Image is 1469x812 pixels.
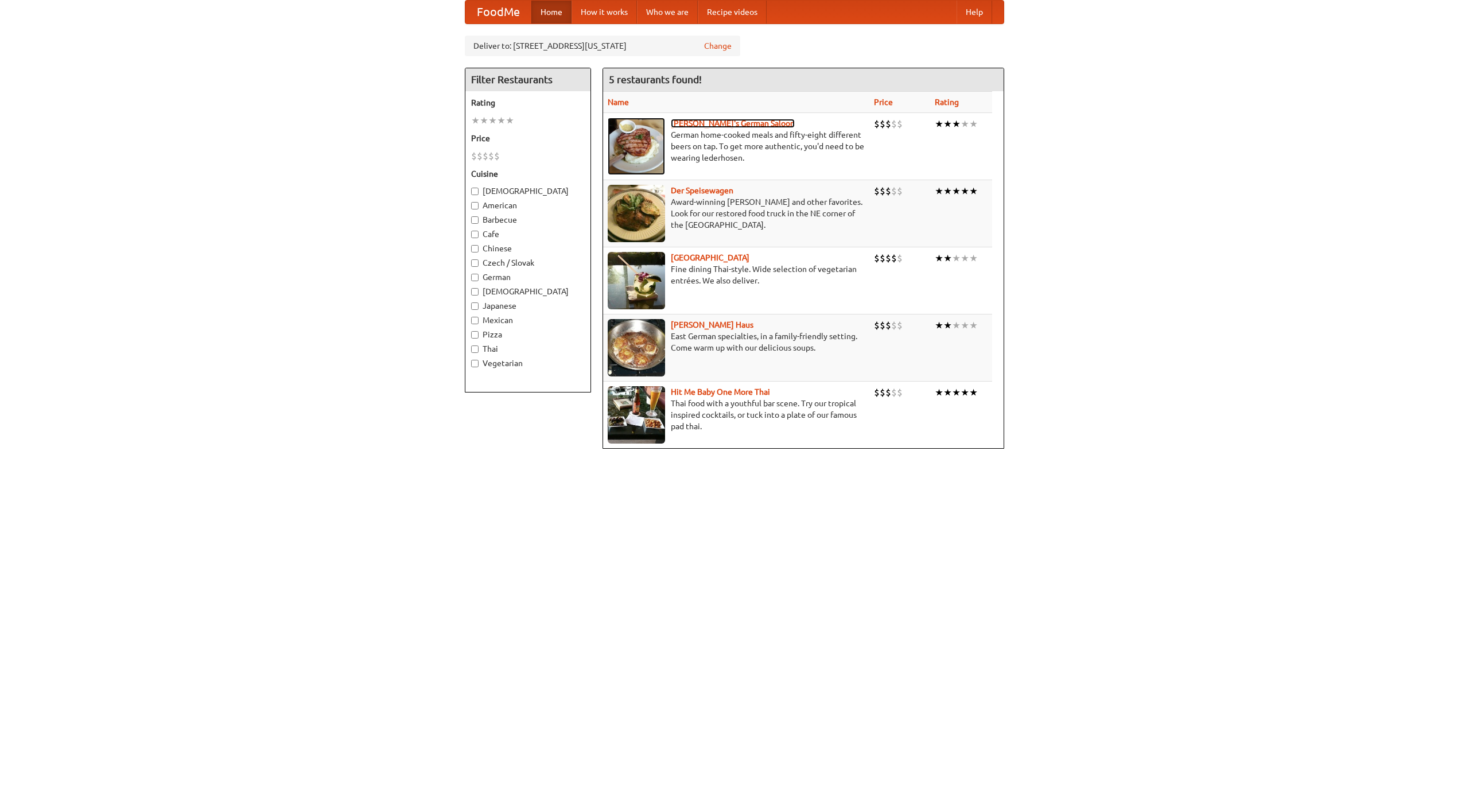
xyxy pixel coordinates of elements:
img: satay.jpg [608,252,665,309]
li: $ [874,185,880,197]
li: $ [885,185,891,197]
a: [GEOGRAPHIC_DATA] [671,253,749,262]
li: $ [897,118,903,130]
img: esthers.jpg [608,118,665,175]
label: [DEMOGRAPHIC_DATA] [471,185,585,197]
input: Czech / Slovak [471,259,479,267]
li: ★ [952,319,961,332]
label: Mexican [471,314,585,326]
a: Name [608,98,629,107]
a: How it works [572,1,637,24]
li: ★ [961,319,969,332]
label: Cafe [471,228,585,240]
li: $ [891,118,897,130]
b: Der Speisewagen [671,186,733,195]
li: ★ [952,185,961,197]
label: Japanese [471,300,585,312]
input: Chinese [471,245,479,252]
li: $ [897,252,903,265]
h5: Cuisine [471,168,585,180]
li: ★ [961,386,969,399]
label: Czech / Slovak [471,257,585,269]
a: Recipe videos [698,1,767,24]
li: ★ [943,319,952,332]
a: Help [957,1,992,24]
li: $ [885,118,891,130]
li: ★ [952,118,961,130]
li: ★ [943,252,952,265]
li: ★ [961,185,969,197]
input: [DEMOGRAPHIC_DATA] [471,288,479,296]
li: ★ [943,386,952,399]
li: ★ [961,252,969,265]
li: $ [874,252,880,265]
label: Vegetarian [471,358,585,369]
li: ★ [969,252,978,265]
li: $ [874,319,880,332]
li: ★ [969,118,978,130]
li: ★ [961,118,969,130]
li: $ [897,386,903,399]
li: ★ [969,386,978,399]
a: [PERSON_NAME] Haus [671,320,753,329]
li: $ [891,252,897,265]
li: $ [891,319,897,332]
a: Price [874,98,893,107]
a: Home [531,1,572,24]
li: $ [494,150,500,162]
h5: Price [471,133,585,144]
li: ★ [480,114,488,127]
p: Award-winning [PERSON_NAME] and other favorites. Look for our restored food truck in the NE corne... [608,196,865,231]
label: Thai [471,343,585,355]
input: [DEMOGRAPHIC_DATA] [471,188,479,195]
li: $ [477,150,483,162]
input: Cafe [471,231,479,238]
a: Rating [935,98,959,107]
input: German [471,274,479,281]
li: $ [885,386,891,399]
input: Barbecue [471,216,479,224]
a: Change [704,40,732,52]
li: ★ [952,386,961,399]
li: $ [471,150,477,162]
label: Barbecue [471,214,585,226]
li: $ [897,185,903,197]
p: East German specialties, in a family-friendly setting. Come warm up with our delicious soups. [608,331,865,353]
li: $ [488,150,494,162]
h5: Rating [471,97,585,108]
li: $ [885,319,891,332]
a: [PERSON_NAME]'s German Saloon [671,119,795,128]
li: ★ [943,118,952,130]
h4: Filter Restaurants [465,68,590,91]
li: ★ [488,114,497,127]
input: Thai [471,345,479,353]
img: speisewagen.jpg [608,185,665,242]
a: FoodMe [465,1,531,24]
p: Fine dining Thai-style. Wide selection of vegetarian entrées. We also deliver. [608,263,865,286]
li: $ [891,185,897,197]
li: $ [885,252,891,265]
b: Hit Me Baby One More Thai [671,387,770,397]
a: Who we are [637,1,698,24]
li: ★ [497,114,506,127]
label: Chinese [471,243,585,254]
li: ★ [935,118,943,130]
label: [DEMOGRAPHIC_DATA] [471,286,585,297]
li: ★ [471,114,480,127]
li: $ [880,252,885,265]
li: $ [891,386,897,399]
li: ★ [935,319,943,332]
p: German home-cooked meals and fifty-eight different beers on tap. To get more authentic, you'd nee... [608,129,865,164]
li: $ [874,386,880,399]
input: American [471,202,479,209]
p: Thai food with a youthful bar scene. Try our tropical inspired cocktails, or tuck into a plate of... [608,398,865,432]
ng-pluralize: 5 restaurants found! [609,74,702,85]
li: $ [874,118,880,130]
li: ★ [969,185,978,197]
li: ★ [952,252,961,265]
img: kohlhaus.jpg [608,319,665,376]
li: $ [880,118,885,130]
img: babythai.jpg [608,386,665,444]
